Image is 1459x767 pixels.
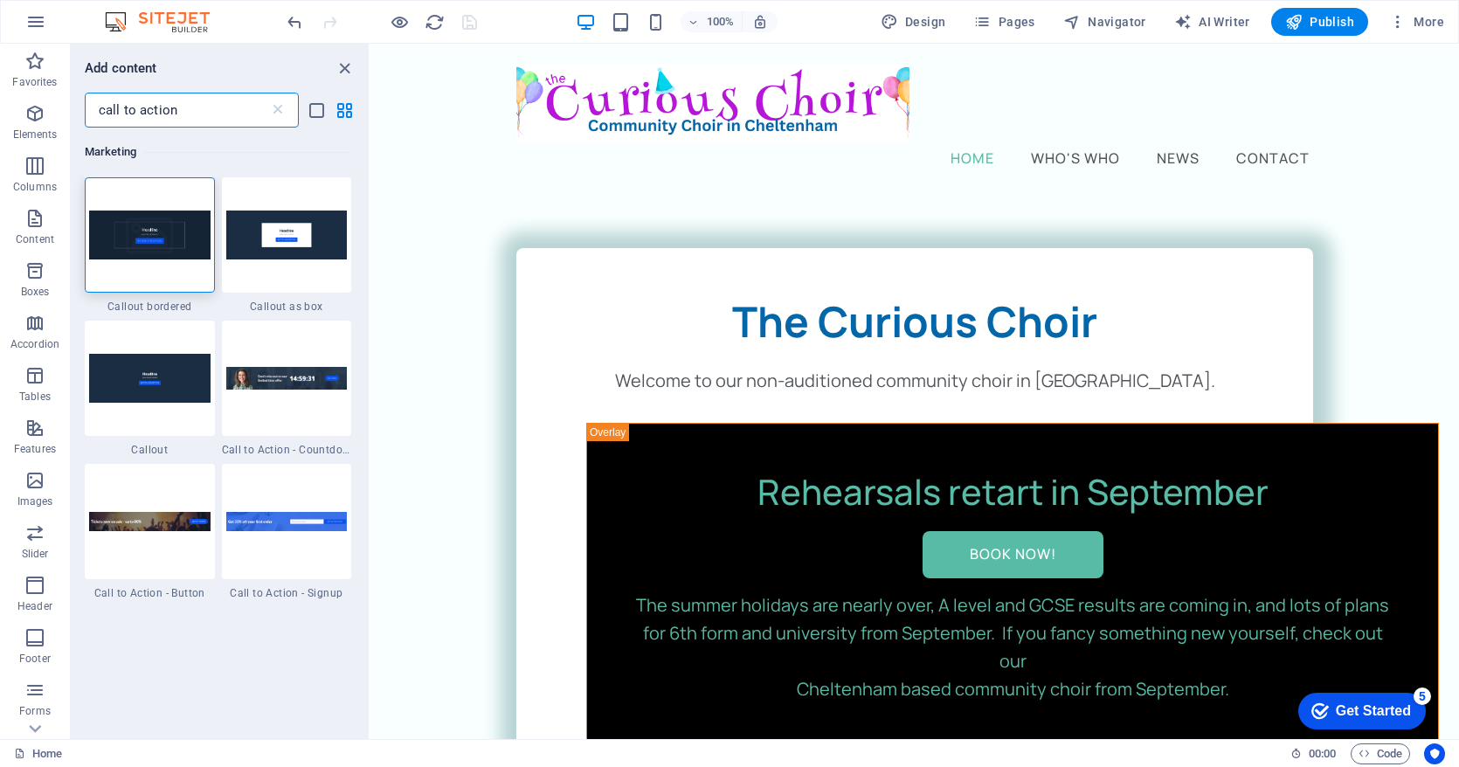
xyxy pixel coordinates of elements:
[89,512,211,532] img: Bildschirmfotoam2019-06-19um12.08.35.png
[681,11,743,32] button: 100%
[881,13,946,31] span: Design
[14,442,56,456] p: Features
[1424,743,1445,764] button: Usercentrics
[1359,743,1402,764] span: Code
[424,11,445,32] button: reload
[16,232,54,246] p: Content
[85,93,269,128] input: Search
[100,11,232,32] img: Editor Logo
[334,100,355,121] button: grid-view
[85,58,157,79] h6: Add content
[874,8,953,36] div: Design (Ctrl+Alt+Y)
[85,300,215,314] span: Callout bordered
[89,354,211,402] img: callout.png
[222,300,352,314] span: Callout as box
[85,443,215,457] span: Callout
[10,337,59,351] p: Accordion
[222,321,352,457] div: Call to Action - Countdown
[1167,8,1257,36] button: AI Writer
[285,12,305,32] i: Undo: Change text (Ctrl+Z)
[1321,747,1324,760] span: :
[85,464,215,600] div: Call to Action - Button
[389,11,410,32] button: Click here to leave preview mode and continue editing
[1063,13,1146,31] span: Navigator
[222,464,352,600] div: Call to Action - Signup
[19,652,51,666] p: Footer
[19,704,51,718] p: Forms
[1351,743,1410,764] button: Code
[22,547,49,561] p: Slider
[12,75,57,89] p: Favorites
[1389,13,1444,31] span: More
[226,211,348,259] img: callout-box_v2.png
[89,211,211,259] img: callout-border.png
[13,180,57,194] p: Columns
[52,19,127,35] div: Get Started
[966,8,1041,36] button: Pages
[17,494,53,508] p: Images
[1174,13,1250,31] span: AI Writer
[707,11,735,32] h6: 100%
[14,743,62,764] a: Click to cancel selection. Double-click to open Pages
[1290,743,1337,764] h6: Session time
[226,367,348,390] img: Bildschirmfotoam2019-06-19um12.08.42.png
[1285,13,1354,31] span: Publish
[226,512,348,531] img: Bildschirmfotoam2019-06-19um12.08.31.png
[334,58,355,79] button: close panel
[284,11,305,32] button: undo
[17,599,52,613] p: Header
[306,100,327,121] button: list-view
[222,177,352,314] div: Callout as box
[973,13,1034,31] span: Pages
[85,321,215,457] div: Callout
[85,142,351,162] h6: Marketing
[1382,8,1451,36] button: More
[752,14,768,30] i: On resize automatically adjust zoom level to fit chosen device.
[425,12,445,32] i: Reload page
[129,3,147,21] div: 5
[1056,8,1153,36] button: Navigator
[14,9,142,45] div: Get Started 5 items remaining, 0% complete
[1271,8,1368,36] button: Publish
[1309,743,1336,764] span: 00 00
[13,128,58,142] p: Elements
[21,285,50,299] p: Boxes
[19,390,51,404] p: Tables
[85,177,215,314] div: Callout bordered
[874,8,953,36] button: Design
[222,443,352,457] span: Call to Action - Countdown
[85,586,215,600] span: Call to Action - Button
[222,586,352,600] span: Call to Action - Signup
